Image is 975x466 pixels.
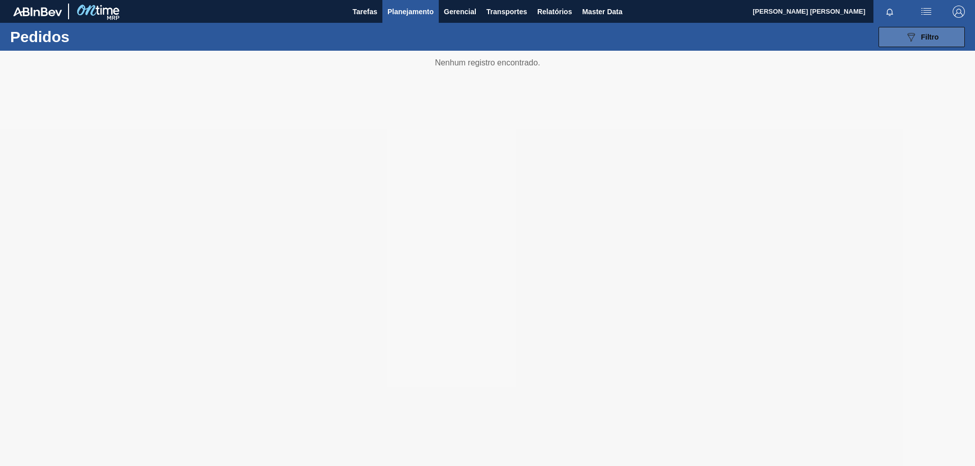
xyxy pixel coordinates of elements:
img: userActions [920,6,932,18]
span: Gerencial [444,6,476,18]
span: Tarefas [352,6,377,18]
img: TNhmsLtSVTkK8tSr43FrP2fwEKptu5GPRR3wAAAABJRU5ErkJggg== [13,7,62,16]
span: Transportes [486,6,527,18]
h1: Pedidos [10,31,162,43]
button: Notificações [873,5,906,19]
button: Filtro [879,27,965,47]
img: Logout [953,6,965,18]
span: Relatórios [537,6,572,18]
span: Planejamento [387,6,434,18]
span: Master Data [582,6,622,18]
span: Filtro [921,33,939,41]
